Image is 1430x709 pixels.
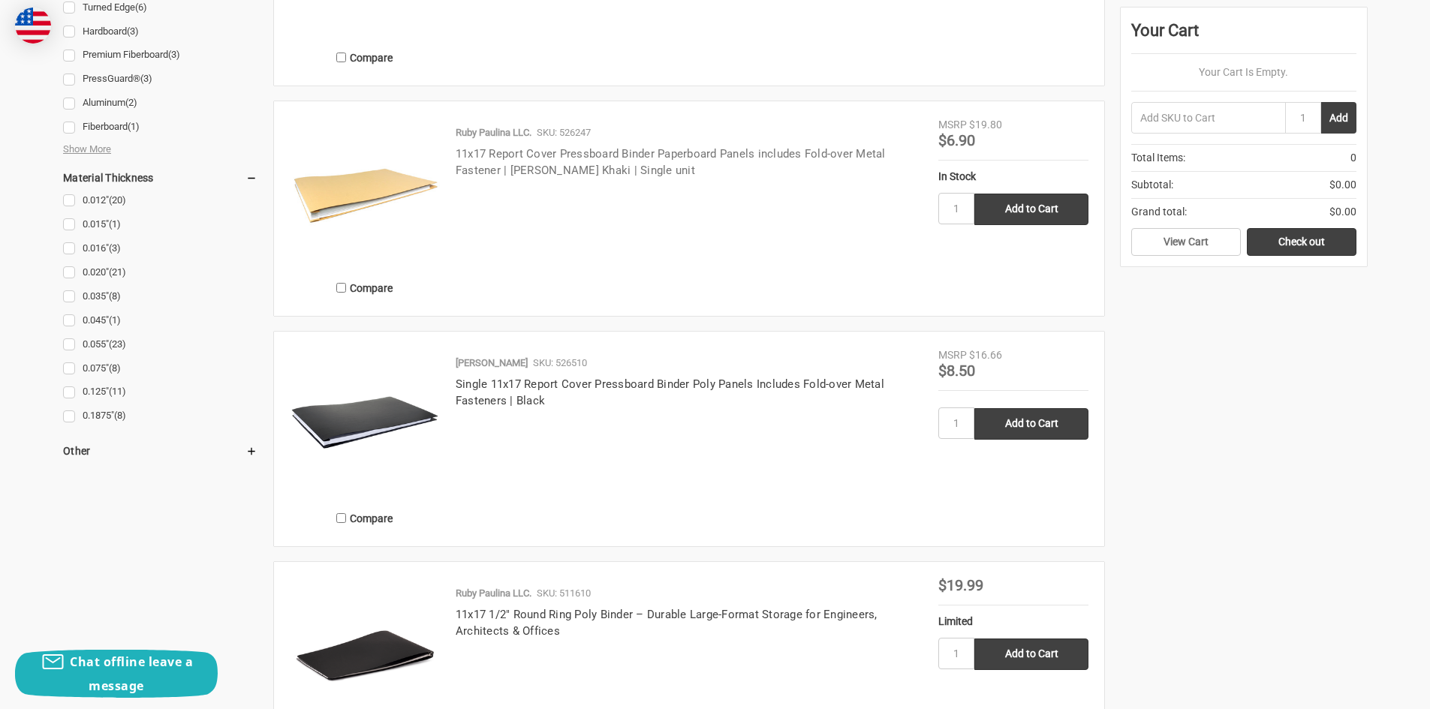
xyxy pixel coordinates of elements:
a: 0.055" [63,335,257,355]
label: Compare [290,45,440,70]
span: (21) [109,266,126,278]
h5: Other [63,442,257,460]
span: (1) [109,314,121,326]
div: MSRP [938,117,967,133]
a: 0.015" [63,215,257,235]
button: Add [1321,102,1356,134]
span: $19.99 [938,576,983,594]
input: Add SKU to Cart [1131,102,1285,134]
button: Chat offline leave a message [15,650,218,698]
span: Total Items: [1131,150,1185,166]
a: Aluminum [63,93,257,113]
p: SKU: 526510 [533,356,587,371]
span: (20) [109,194,126,206]
p: Ruby Paulina LLC. [456,125,531,140]
a: 0.035" [63,287,257,307]
a: Check out [1247,228,1356,257]
span: (3) [140,73,152,84]
p: SKU: 511610 [537,586,591,601]
h5: Material Thickness [63,169,257,187]
label: Compare [290,506,440,530]
div: Limited [938,614,1088,629]
a: 0.075" [63,359,257,379]
span: $8.50 [938,362,975,380]
input: Add to Cart [974,408,1088,440]
img: duty and tax information for United States [15,8,51,44]
label: Compare [290,275,440,300]
span: Grand total: [1131,204,1187,220]
div: Your Cart [1131,18,1356,54]
span: (8) [114,410,126,421]
a: 0.125" [63,382,257,402]
p: [PERSON_NAME] [456,356,528,371]
a: 0.020" [63,263,257,283]
a: Single 11x17 Report Cover Pressboard Binder Poly Panels Includes Fold-over Metal Fasteners | Black [456,377,884,408]
span: Show More [63,142,111,157]
span: 0 [1350,150,1356,166]
p: Your Cart Is Empty. [1131,65,1356,80]
a: 0.016" [63,239,257,259]
span: (1) [128,121,140,132]
span: $0.00 [1329,177,1356,193]
span: $19.80 [969,119,1002,131]
a: 0.012" [63,191,257,211]
a: Fiberboard [63,117,257,137]
span: (3) [168,49,180,60]
a: 0.1875" [63,406,257,426]
span: (6) [135,2,147,13]
input: Add to Cart [974,638,1088,670]
p: Ruby Paulina LLC. [456,586,531,601]
span: $6.90 [938,131,975,149]
div: MSRP [938,347,967,363]
span: (1) [109,218,121,230]
img: Single 11x17 Report Cover Pressboard Binder Poly Panels Includes Fold-over Metal Fasteners | Black [290,347,440,497]
span: (2) [125,97,137,108]
a: Hardboard [63,22,257,42]
a: Premium Fiberboard [63,45,257,65]
input: Compare [336,513,346,523]
input: Compare [336,53,346,62]
span: $16.66 [969,349,1002,361]
span: (11) [109,386,126,397]
span: Subtotal: [1131,177,1173,193]
span: Chat offline leave a message [70,653,193,694]
input: Compare [336,283,346,293]
a: 0.045" [63,311,257,331]
img: 11x17 Report Cover Pressboard Binder Paperboard Panels includes Fold-over Metal Fastener | Woffor... [290,117,440,267]
input: Add to Cart [974,194,1088,225]
a: View Cart [1131,228,1241,257]
a: 11x17 Report Cover Pressboard Binder Paperboard Panels includes Fold-over Metal Fastener | [PERSO... [456,147,886,178]
a: PressGuard® [63,69,257,89]
a: 11x17 1/2" Round Ring Poly Binder – Durable Large-Format Storage for Engineers, Architects & Offices [456,608,878,638]
span: (8) [109,362,121,374]
p: SKU: 526247 [537,125,591,140]
span: (8) [109,290,121,302]
span: (23) [109,338,126,350]
span: (3) [109,242,121,254]
div: In Stock [938,169,1088,185]
span: (3) [127,26,139,37]
iframe: Google Customer Reviews [1306,668,1430,709]
span: $0.00 [1329,204,1356,220]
